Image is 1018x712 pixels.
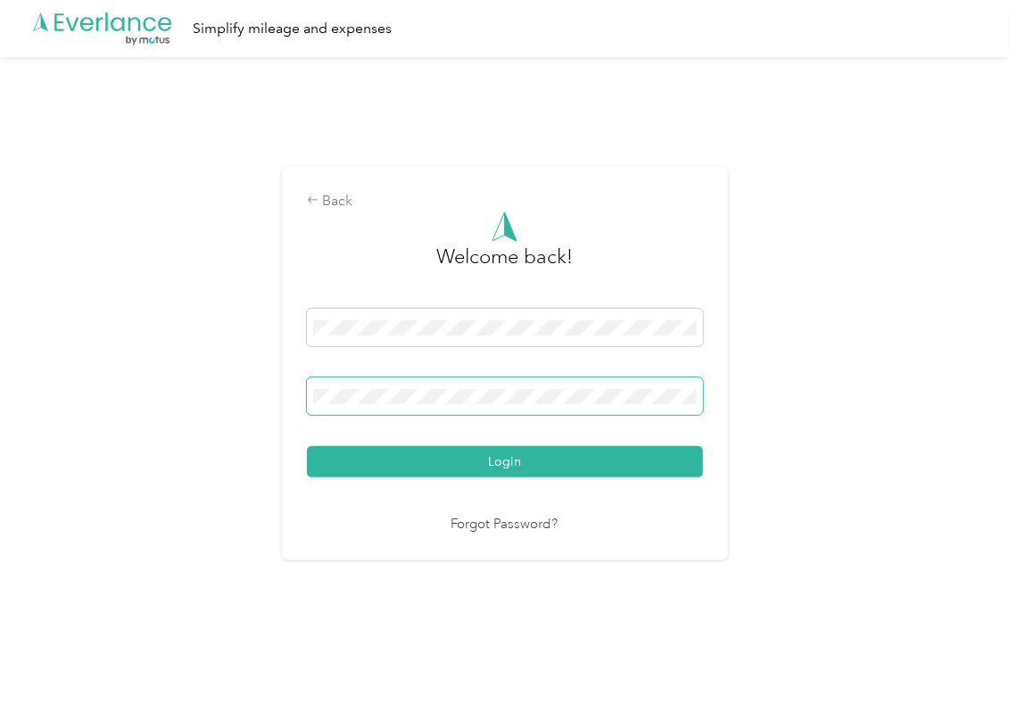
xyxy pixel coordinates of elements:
[451,515,559,535] a: Forgot Password?
[918,612,1018,712] iframe: Everlance-gr Chat Button Frame
[307,446,703,477] button: Login
[307,191,703,212] div: Back
[193,18,392,40] div: Simplify mileage and expenses
[436,242,573,290] h3: greeting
